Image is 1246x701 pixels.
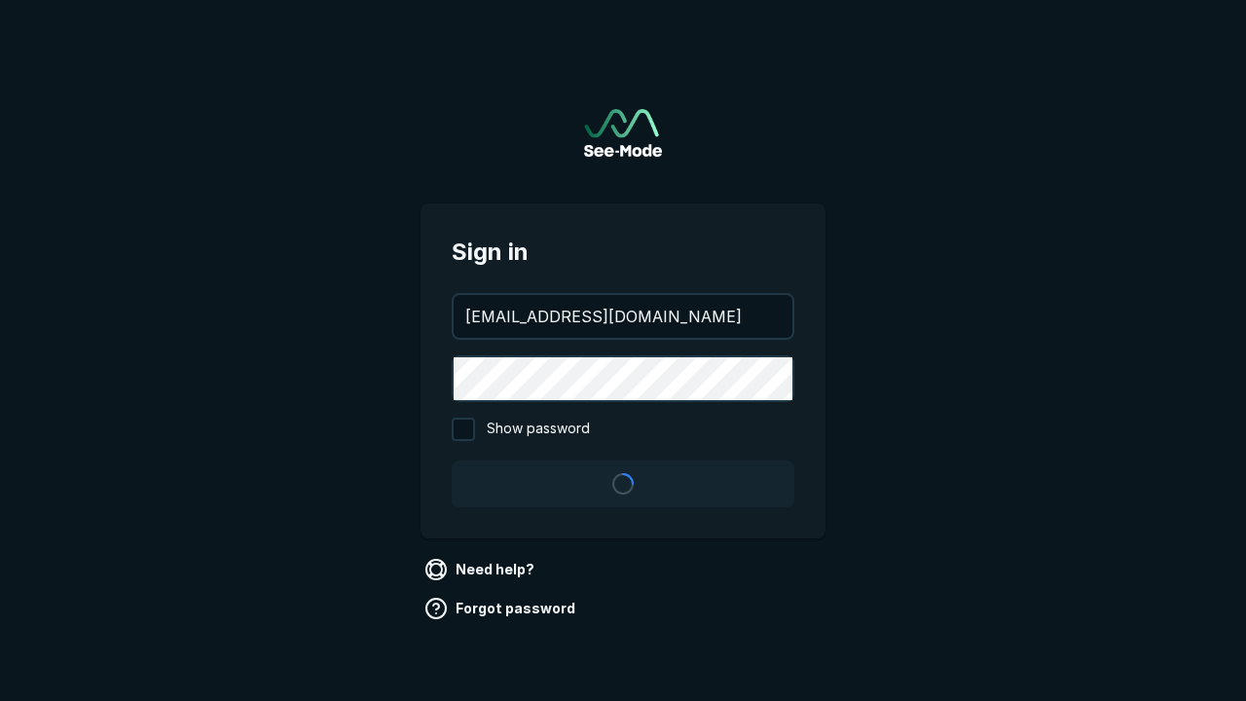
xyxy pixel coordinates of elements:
a: Forgot password [421,593,583,624]
a: Need help? [421,554,542,585]
input: your@email.com [454,295,792,338]
span: Show password [487,418,590,441]
img: See-Mode Logo [584,109,662,157]
a: Go to sign in [584,109,662,157]
span: Sign in [452,235,794,270]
